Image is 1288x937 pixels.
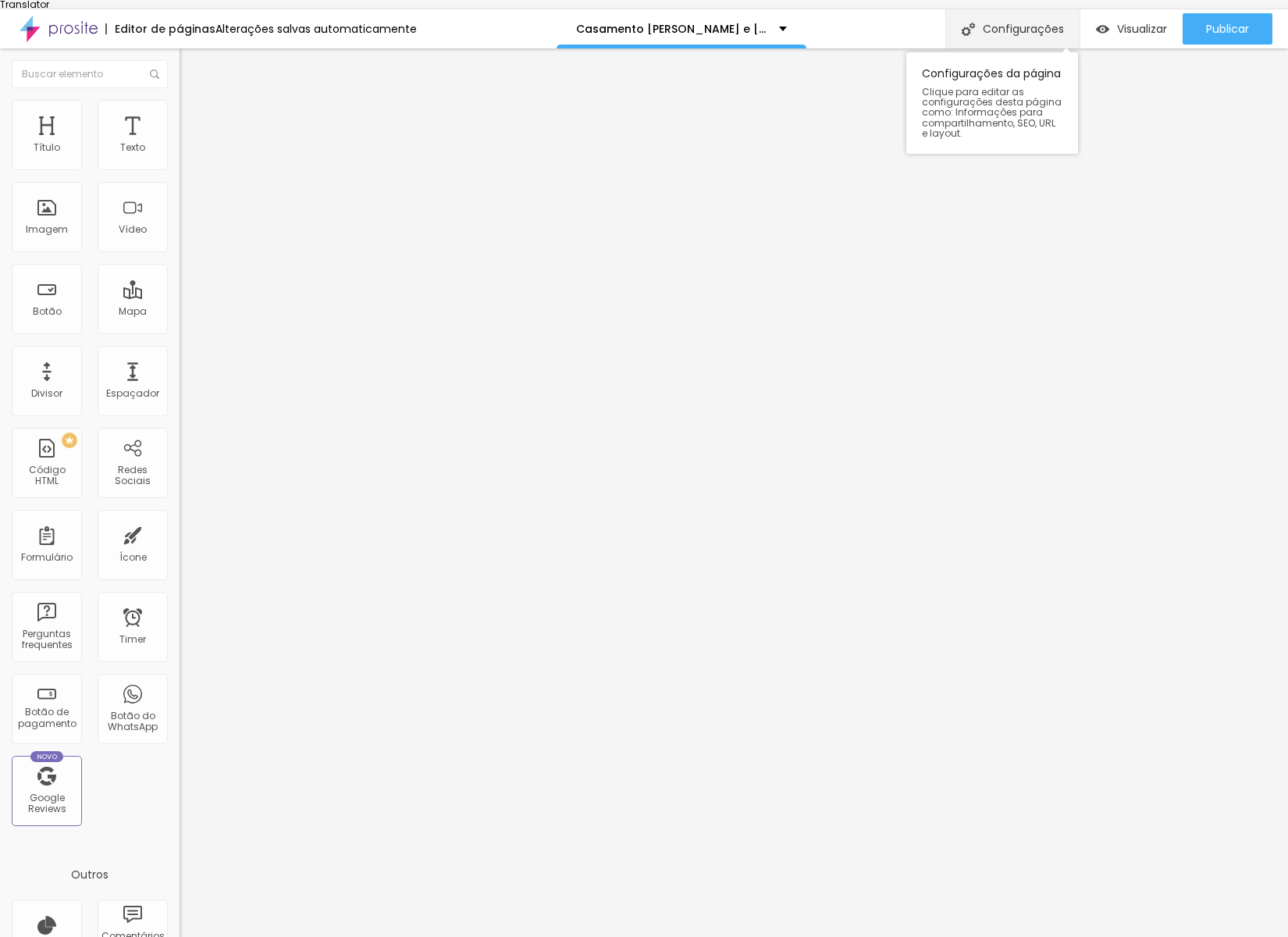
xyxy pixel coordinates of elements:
span: Visualizar [1117,23,1167,35]
div: Texto [120,142,145,153]
img: Icone [150,69,159,79]
div: Código HTML [16,465,77,487]
p: Casamento [PERSON_NAME] e [PERSON_NAME] [576,23,767,34]
div: Timer [119,634,146,645]
div: Vídeo [119,224,147,235]
div: Google Reviews [16,793,77,815]
img: Icone [962,23,975,36]
div: Espaçador [106,388,159,399]
div: Redes Sociais [101,465,163,487]
span: Publicar [1206,23,1249,35]
img: view-1.svg [1096,23,1109,36]
div: Mapa [119,306,147,317]
button: Visualizar [1080,13,1183,45]
div: Divisor [31,388,62,399]
div: Título [34,142,60,153]
div: Botão do WhatsApp [101,711,163,733]
div: Editor de páginas [105,23,215,34]
div: Novo [30,751,64,762]
div: Imagem [26,224,68,235]
div: Configurações [945,9,1080,48]
div: Formulário [21,552,73,563]
div: Ícone [119,552,147,563]
div: Botão [33,306,62,317]
div: Botão de pagamento [16,707,77,729]
div: Perguntas frequentes [16,629,77,651]
span: Clique para editar as configurações desta página como: Informações para compartilhamento, SEO, UR... [922,87,1062,138]
div: Configurações da página [906,52,1078,154]
input: Buscar elemento [12,60,168,88]
div: Alterações salvas automaticamente [215,23,417,34]
button: Publicar [1183,13,1272,45]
